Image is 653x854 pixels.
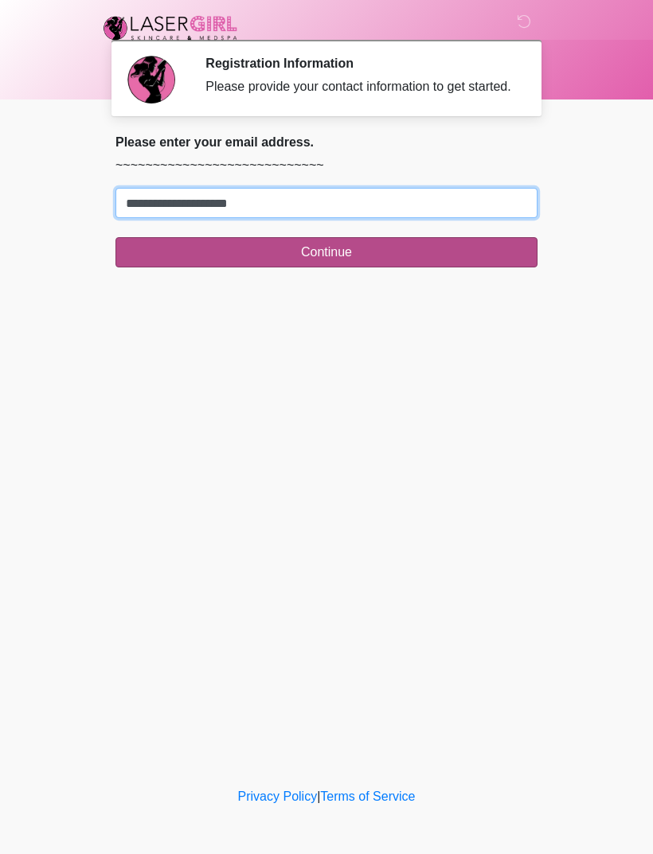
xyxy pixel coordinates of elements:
[205,56,514,71] h2: Registration Information
[100,12,241,44] img: Laser Girl Med Spa LLC Logo
[115,237,538,267] button: Continue
[205,77,514,96] div: Please provide your contact information to get started.
[127,56,175,103] img: Agent Avatar
[238,790,318,803] a: Privacy Policy
[115,135,538,150] h2: Please enter your email address.
[320,790,415,803] a: Terms of Service
[317,790,320,803] a: |
[115,156,538,175] p: ~~~~~~~~~~~~~~~~~~~~~~~~~~~~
